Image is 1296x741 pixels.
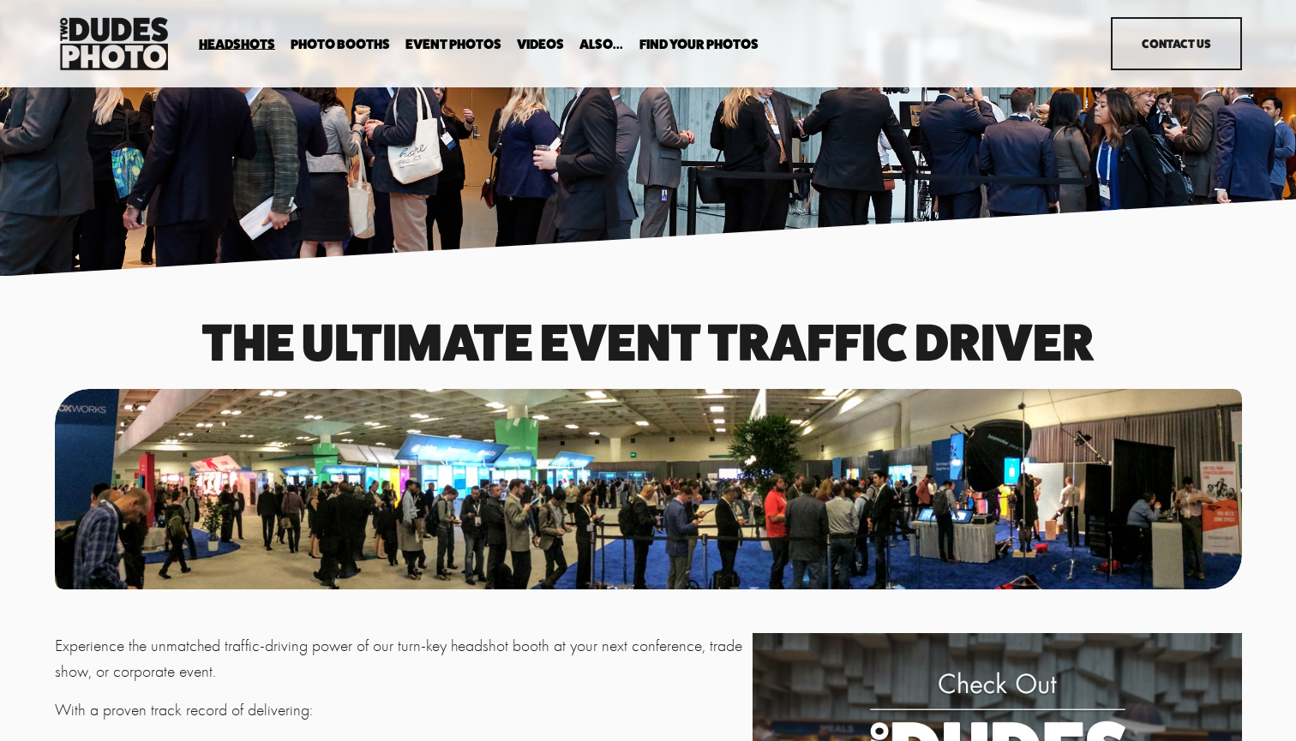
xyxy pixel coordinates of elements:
img: Two Dudes Photo | Headshots, Portraits &amp; Photo Booths [55,13,173,75]
p: With a proven track record of delivering: [55,697,743,722]
span: Also... [579,38,623,51]
h1: The Ultimate event traffic driver [55,319,1242,366]
a: Event Photos [405,36,501,52]
a: Videos [517,36,564,52]
a: folder dropdown [639,36,759,52]
span: Photo Booths [291,38,390,51]
p: Experience the unmatched traffic-driving power of our turn-key headshot booth at your next confer... [55,633,743,684]
span: Headshots [199,38,275,51]
a: folder dropdown [199,36,275,52]
a: Contact Us [1111,17,1241,70]
a: folder dropdown [291,36,390,52]
a: folder dropdown [579,36,623,52]
span: Find Your Photos [639,38,759,51]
